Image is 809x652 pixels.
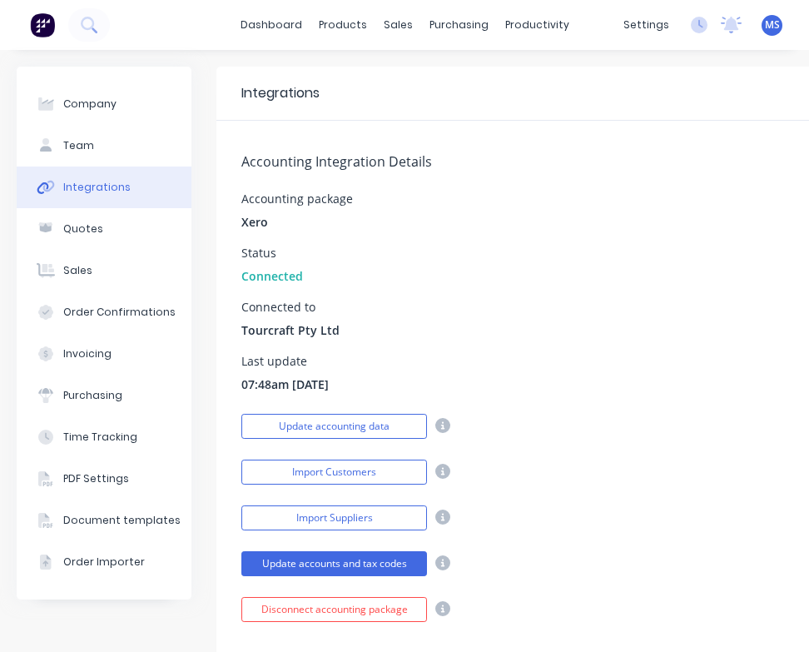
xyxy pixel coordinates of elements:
[63,555,145,570] div: Order Importer
[241,356,329,367] div: Last update
[615,12,677,37] div: settings
[765,17,780,32] span: MS
[63,97,117,112] div: Company
[241,376,329,393] span: 07:48am [DATE]
[63,180,131,195] div: Integrations
[241,505,427,530] button: Import Suppliers
[17,333,191,375] button: Invoicing
[17,83,191,125] button: Company
[241,551,427,576] button: Update accounts and tax codes
[63,346,112,361] div: Invoicing
[17,208,191,250] button: Quotes
[17,250,191,291] button: Sales
[17,167,191,208] button: Integrations
[241,460,427,485] button: Import Customers
[17,291,191,333] button: Order Confirmations
[17,416,191,458] button: Time Tracking
[241,414,427,439] button: Update accounting data
[421,12,497,37] div: purchasing
[63,305,176,320] div: Order Confirmations
[63,513,181,528] div: Document templates
[241,597,427,622] button: Disconnect accounting package
[63,138,94,153] div: Team
[63,471,129,486] div: PDF Settings
[375,12,421,37] div: sales
[17,375,191,416] button: Purchasing
[17,125,191,167] button: Team
[30,12,55,37] img: Factory
[497,12,578,37] div: productivity
[241,83,320,103] div: Integrations
[63,430,137,445] div: Time Tracking
[241,213,268,231] span: Xero
[241,267,303,285] span: Connected
[63,263,92,278] div: Sales
[241,321,340,339] span: Tourcraft Pty Ltd
[63,221,103,236] div: Quotes
[232,12,310,37] a: dashboard
[63,388,122,403] div: Purchasing
[241,247,303,259] div: Status
[241,193,353,205] div: Accounting package
[17,500,191,541] button: Document templates
[17,541,191,583] button: Order Importer
[310,12,375,37] div: products
[17,458,191,500] button: PDF Settings
[241,301,340,313] div: Connected to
